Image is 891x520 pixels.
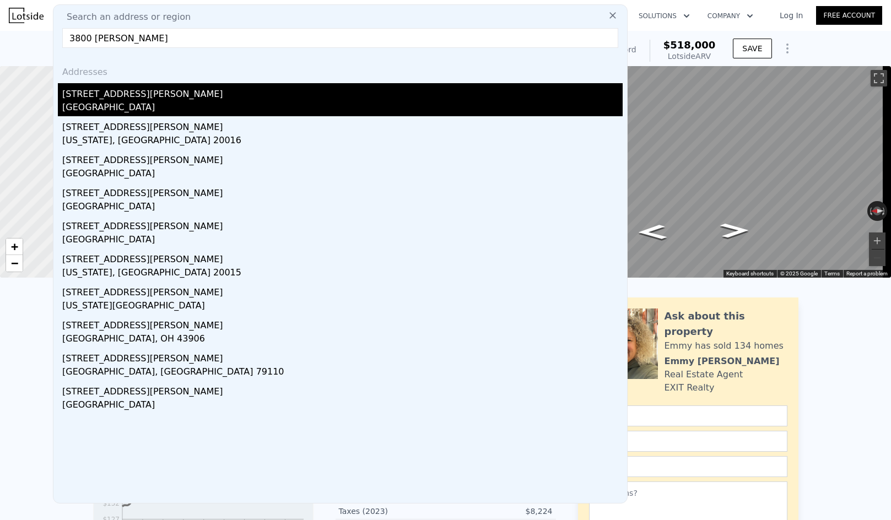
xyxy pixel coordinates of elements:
a: Report a problem [846,270,888,277]
div: [STREET_ADDRESS][PERSON_NAME] [62,248,623,266]
path: Go South, Oak Ave [708,220,762,242]
input: Enter an address, city, region, neighborhood or zip code [62,28,618,48]
div: Ask about this property [665,308,787,339]
button: Rotate clockwise [882,201,888,221]
button: Zoom in [869,232,885,249]
div: Map [504,66,891,278]
div: $8,224 [446,506,553,517]
div: Emmy [PERSON_NAME] [665,355,780,368]
div: [STREET_ADDRESS][PERSON_NAME] [62,348,623,365]
button: Zoom out [869,250,885,266]
div: EXIT Realty [665,381,715,394]
button: Rotate counterclockwise [867,201,873,221]
button: Keyboard shortcuts [726,270,774,278]
button: Company [699,6,762,26]
tspan: $152 [102,500,120,507]
button: SAVE [733,39,771,58]
div: [STREET_ADDRESS][PERSON_NAME] [62,281,623,299]
div: Taxes (2023) [339,506,446,517]
a: Free Account [816,6,882,25]
a: Log In [766,10,816,21]
input: Email [589,431,787,452]
input: Name [589,405,787,426]
div: [STREET_ADDRESS][PERSON_NAME] [62,83,623,101]
img: Lotside [9,8,44,23]
button: Reset the view [867,207,887,215]
div: [US_STATE], [GEOGRAPHIC_DATA] 20015 [62,266,623,281]
div: Addresses [58,57,623,83]
div: Real Estate Agent [665,368,743,381]
div: [GEOGRAPHIC_DATA] [62,233,623,248]
div: [GEOGRAPHIC_DATA] [62,398,623,414]
input: Phone [589,456,787,477]
span: $518,000 [663,39,716,51]
div: [STREET_ADDRESS][PERSON_NAME] [62,215,623,233]
div: Lotside ARV [663,51,716,62]
div: [STREET_ADDRESS][PERSON_NAME] [62,315,623,332]
path: Go North, Oak Ave [625,221,679,243]
a: Terms (opens in new tab) [824,270,840,277]
button: Toggle fullscreen view [871,70,887,86]
div: [STREET_ADDRESS][PERSON_NAME] [62,381,623,398]
div: [STREET_ADDRESS][PERSON_NAME] [62,149,623,167]
span: Search an address or region [58,10,191,24]
div: [US_STATE][GEOGRAPHIC_DATA] [62,299,623,315]
div: [GEOGRAPHIC_DATA], OH 43906 [62,332,623,348]
div: [GEOGRAPHIC_DATA] [62,200,623,215]
span: + [11,240,18,253]
div: [US_STATE], [GEOGRAPHIC_DATA] 20016 [62,134,623,149]
div: [GEOGRAPHIC_DATA], [GEOGRAPHIC_DATA] 79110 [62,365,623,381]
button: Show Options [776,37,798,59]
div: Street View [504,66,891,278]
div: [GEOGRAPHIC_DATA] [62,101,623,116]
div: Emmy has sold 134 homes [665,339,784,353]
span: − [11,256,18,270]
div: [GEOGRAPHIC_DATA] [62,167,623,182]
button: Solutions [630,6,699,26]
div: [STREET_ADDRESS][PERSON_NAME] [62,182,623,200]
div: [STREET_ADDRESS][PERSON_NAME] [62,116,623,134]
a: Zoom in [6,239,23,255]
a: Zoom out [6,255,23,272]
span: © 2025 Google [780,270,818,277]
